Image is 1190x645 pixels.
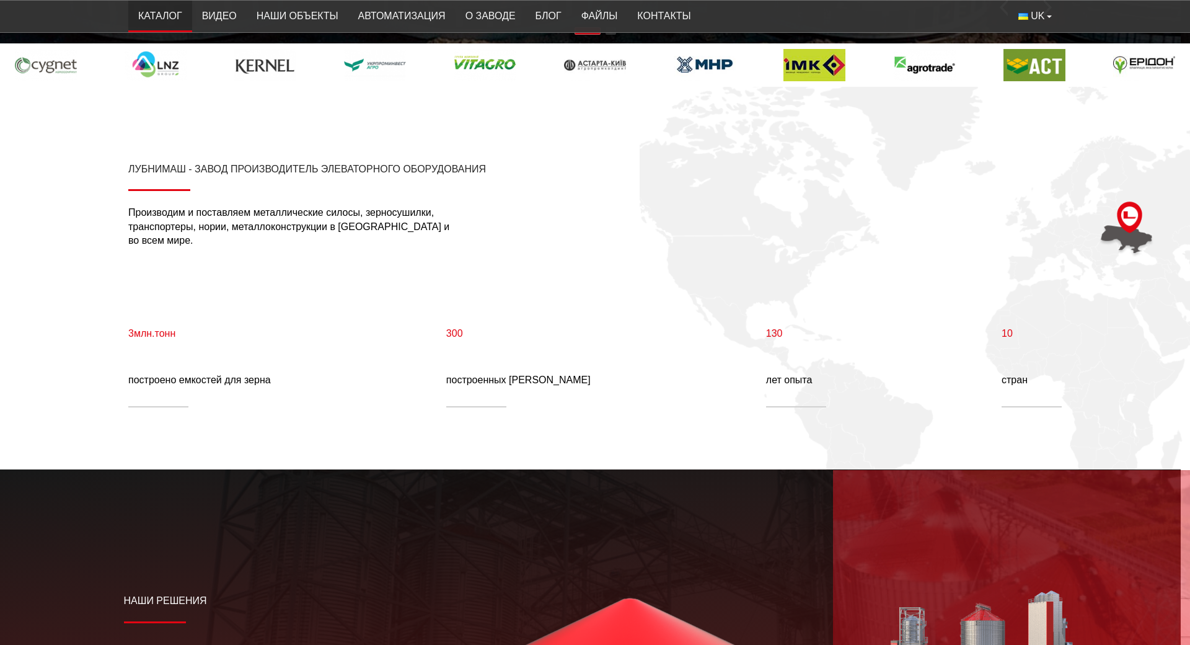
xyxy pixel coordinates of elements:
a: Автоматизация [348,4,456,28]
font: Автоматизация [358,11,446,21]
a: О заводе [456,4,526,28]
a: Каталог [128,4,192,28]
font: построено емкостей для зерна [128,375,271,385]
font: Видео [202,11,237,21]
font: Файлы [581,11,618,21]
font: Контакты [637,11,690,21]
font: Наши решения [124,595,207,606]
font: ЛУБНИМАШ - ЗАВОД ПРОИЗВОДИТЕЛЬ ЭЛЕВАТОРНОГО ОБОРУДОВАНИЯ [128,164,486,174]
font: стран [1002,375,1028,385]
font: млн.тонн [134,328,175,339]
font: 10 [1002,328,1013,339]
a: Видео [192,4,247,28]
font: Наши объекты [257,11,338,21]
font: Производим и поставляем металлические силосы, зерносушилки, транспортеры, нории, металлоконструкц... [128,207,449,246]
a: Контакты [627,4,700,28]
font: Каталог [138,11,182,21]
img: Украинский [1018,13,1028,20]
font: О заводе [465,11,516,21]
a: Блог [526,4,571,28]
font: Блог [535,11,562,21]
font: 130 [766,328,783,339]
font: UK [1031,11,1044,21]
a: Файлы [571,4,628,28]
font: 3 [128,328,134,339]
font: лет опыта [766,375,813,385]
button: UK [1008,4,1062,28]
font: построенных [PERSON_NAME] [446,375,591,385]
font: 300 [446,328,463,339]
a: Наши объекты [247,4,348,28]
